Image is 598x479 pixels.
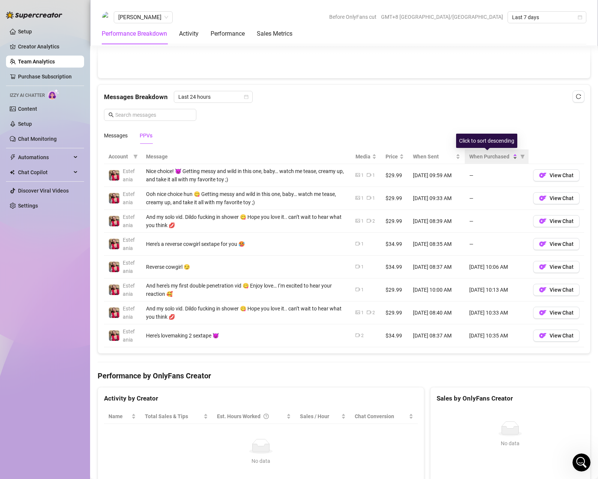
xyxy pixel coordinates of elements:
td: $29.99 [381,279,408,301]
img: Estefania [109,193,119,203]
th: Message [142,149,351,164]
a: Chat Monitoring [18,136,57,142]
span: View Chat [550,195,574,201]
span: View Chat [550,172,574,178]
td: [DATE] 10:33 AM [465,301,529,324]
span: View Chat [550,218,574,224]
div: And my solo vid. Dildo fucking in shower 😋 Hope you love it.. can’t wait to hear what you think 💋 [146,304,346,321]
span: Chat Copilot [18,166,71,178]
span: filter [519,151,526,162]
a: Discover Viral Videos [18,188,69,194]
input: Search messages [115,111,192,119]
td: $34.99 [381,324,408,347]
div: 2 [361,332,364,339]
td: — [465,187,529,210]
a: OFView Chat [533,197,580,203]
a: Creator Analytics [18,41,78,53]
div: Sales by OnlyFans Creator [437,393,584,404]
span: picture [355,173,360,177]
a: OFView Chat [533,220,580,226]
div: And here's my first double penetration vid 😋 Enjoy love… I’m excited to hear your reaction 🥰 [146,282,346,298]
a: Setup [18,121,32,127]
td: $34.99 [381,233,408,256]
td: [DATE] 09:33 AM [408,187,465,210]
span: View Chat [550,264,574,270]
span: Last 24 hours [178,91,248,102]
span: Lhui Bernardo [118,12,168,23]
span: Total Sales & Tips [145,412,202,420]
span: filter [132,151,139,162]
td: — [465,233,529,256]
a: OFView Chat [533,334,580,340]
div: Performance [211,29,245,38]
a: OFView Chat [533,243,580,249]
span: video-camera [355,264,360,269]
img: OF [539,172,547,179]
td: [DATE] 10:06 AM [465,256,529,279]
span: View Chat [550,287,574,293]
span: picture [355,310,360,315]
td: [DATE] 08:37 AM [408,256,465,279]
td: $29.99 [381,164,408,187]
a: Team Analytics [18,59,55,65]
div: Click to sort descending [456,134,517,148]
div: 1 [361,241,364,248]
img: OF [539,194,547,202]
img: Estefania [109,216,119,226]
button: OFView Chat [533,330,580,342]
span: video-camera [367,218,371,223]
div: Ooh nice choice hun 😋 Getting messy and wild in this one, baby… watch me tease, creamy up, and ta... [146,190,346,206]
span: video-camera [355,241,360,246]
span: Estefania [123,191,135,205]
img: OF [539,309,547,316]
td: [DATE] 09:59 AM [408,164,465,187]
div: Sales Metrics [257,29,292,38]
div: 1 [361,172,364,179]
img: Chat Copilot [10,170,15,175]
div: 1 [361,309,364,316]
span: When Purchased [469,152,511,161]
span: Last 7 days [512,12,582,23]
span: Estefania [123,283,135,297]
img: logo-BBDzfeDw.svg [6,11,62,19]
div: 1 [372,172,375,179]
a: Settings [18,203,38,209]
a: OFView Chat [533,266,580,272]
span: calendar [578,15,582,20]
td: — [465,210,529,233]
div: Messages Breakdown [104,91,584,103]
td: [DATE] 08:37 AM [408,324,465,347]
span: search [108,112,114,117]
span: Media [355,152,371,161]
div: 2 [372,218,375,225]
a: Content [18,106,37,112]
span: thunderbolt [10,154,16,160]
th: Chat Conversion [350,409,418,424]
a: OFView Chat [533,312,580,318]
img: Estefania [109,170,119,181]
div: 1 [361,218,364,225]
span: Sales / Hour [300,412,340,420]
div: 1 [361,286,364,294]
button: OFView Chat [533,307,580,319]
td: $29.99 [381,301,408,324]
iframe: Intercom live chat [572,453,590,471]
button: OFView Chat [533,261,580,273]
h4: Performance by OnlyFans Creator [98,371,590,381]
span: Name [108,412,130,420]
span: Chat Conversion [355,412,407,420]
td: $29.99 [381,187,408,210]
button: OFView Chat [533,215,580,227]
img: Estefania [109,330,119,341]
span: Estefania [123,237,135,251]
span: video-camera [355,287,360,292]
span: Estefania [123,306,135,320]
div: 1 [361,264,364,271]
div: Reverse cowgirl 😏 [146,263,346,271]
img: OF [539,217,547,225]
button: OFView Chat [533,284,580,296]
span: Automations [18,151,71,163]
button: OFView Chat [533,192,580,204]
th: When Purchased [465,149,529,164]
div: No data [111,457,410,465]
